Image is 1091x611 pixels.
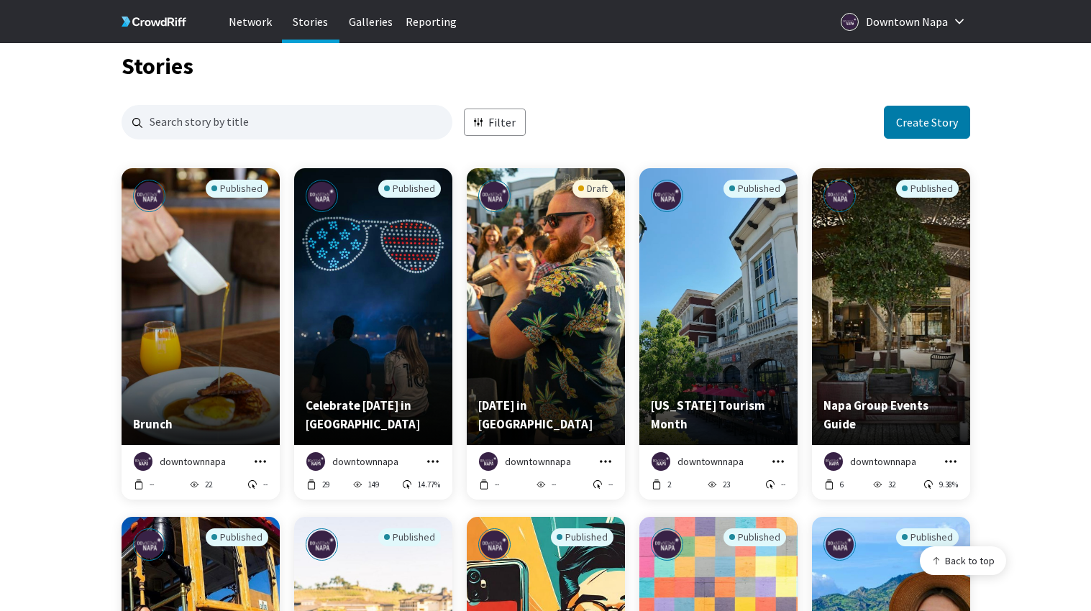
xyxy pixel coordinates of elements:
[572,180,613,198] div: Draft
[592,478,613,491] button: --
[322,479,329,490] p: 29
[478,478,500,491] button: --
[896,528,959,546] div: Published
[722,479,729,490] p: 23
[887,479,895,490] p: 32
[150,479,154,490] p: --
[418,479,440,490] p: 14.77%
[401,478,441,491] button: 14.77%
[823,180,856,212] img: downtownnapa
[467,435,625,448] a: Preview story titled '2025 Father's Day in Napa'
[706,478,730,491] button: 23
[247,478,268,491] button: --
[134,452,152,471] img: downtownnapa
[306,478,330,491] button: 29
[535,478,557,491] button: --
[823,528,856,561] img: downtownnapa
[608,479,613,490] p: --
[122,105,452,139] input: Search for stories by name. Press enter to submit.
[667,479,671,490] p: 2
[160,454,226,469] p: downtownnapa
[939,479,958,490] p: 9.38%
[294,435,452,448] a: Preview story titled 'Celebrate 4th of July in Napa'
[206,180,268,198] div: Published
[478,528,511,561] img: downtownnapa
[764,478,786,491] button: --
[205,479,212,490] p: 22
[122,56,970,76] h1: Stories
[824,452,843,471] img: downtownnapa
[677,454,744,469] p: downtownnapa
[206,528,268,546] div: Published
[478,180,511,212] img: downtownnapa
[823,478,844,491] button: 6
[639,435,798,448] a: Preview story titled 'California Tourism Month'
[378,528,441,546] div: Published
[306,396,441,433] p: Celebrate 4th of July in Napa
[850,454,916,469] p: downtownnapa
[479,452,498,471] img: downtownnapa
[378,180,441,198] div: Published
[840,479,844,490] p: 6
[133,478,155,491] button: --
[651,180,683,212] img: downtownnapa
[505,454,571,469] p: downtownnapa
[306,528,338,561] img: downtownnapa
[841,13,859,31] img: Logo for Downtown Napa
[651,396,786,433] p: California Tourism Month
[651,478,672,491] button: 2
[332,454,398,469] p: downtownnapa
[781,479,785,490] p: --
[495,479,499,490] p: --
[478,396,613,433] p: 2025 Father's Day in Napa
[723,528,786,546] div: Published
[263,479,268,490] p: --
[352,478,380,491] button: 149
[923,478,959,491] button: 9.38%
[133,528,165,561] img: downtownnapa
[823,396,959,433] p: Napa Group Events Guide
[871,478,895,491] button: 32
[133,180,165,212] img: downtownnapa
[306,180,338,212] img: downtownnapa
[552,479,556,490] p: --
[188,478,213,491] button: 22
[464,109,526,137] button: Filter
[884,106,970,139] button: Create a new story in story creator application
[652,452,670,471] img: downtownnapa
[866,10,948,33] p: Downtown Napa
[920,546,1006,575] button: Back to top
[368,479,379,490] p: 149
[306,452,325,471] img: downtownnapa
[488,114,516,131] p: Filter
[723,180,786,198] div: Published
[651,528,683,561] img: downtownnapa
[133,415,268,433] p: Brunch
[812,435,970,448] a: Preview story titled 'Napa Group Events Guide'
[896,180,959,198] div: Published
[551,528,613,546] div: Published
[122,435,280,448] a: Preview story titled 'Brunch '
